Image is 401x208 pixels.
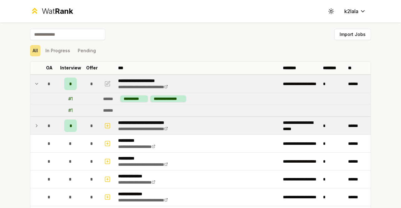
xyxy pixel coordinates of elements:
p: Offer [86,65,98,71]
button: Pending [75,45,98,56]
p: Interview [60,65,81,71]
p: OA [46,65,53,71]
div: Wat [42,6,73,16]
button: In Progress [43,45,73,56]
a: WatRank [30,6,73,16]
button: Import Jobs [334,29,371,40]
div: # 1 [68,107,73,114]
span: k2lala [344,8,358,15]
span: Rank [55,7,73,16]
div: # 1 [68,96,73,102]
button: k2lala [339,6,371,17]
button: All [30,45,40,56]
